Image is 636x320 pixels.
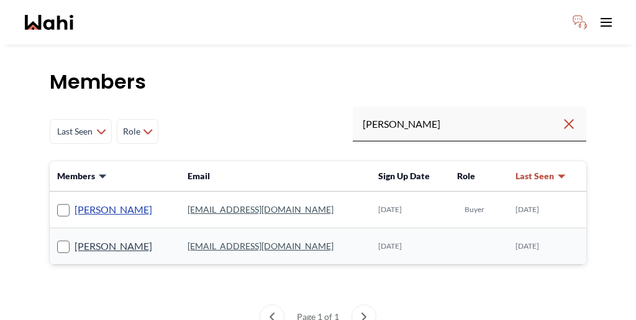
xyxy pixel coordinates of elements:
[188,241,334,251] a: [EMAIL_ADDRESS][DOMAIN_NAME]
[50,69,586,94] h1: Members
[516,170,566,182] button: Last Seen
[457,171,475,181] span: Role
[188,171,210,181] span: Email
[516,170,554,182] span: Last Seen
[508,192,586,228] td: [DATE]
[122,120,140,143] span: Role
[561,113,576,135] button: Clear search
[55,120,94,143] span: Last Seen
[363,113,561,135] input: Search input
[75,202,152,218] a: [PERSON_NAME]
[594,10,619,35] button: Toggle open navigation menu
[188,204,334,215] a: [EMAIL_ADDRESS][DOMAIN_NAME]
[371,192,450,228] td: [DATE]
[378,171,430,181] span: Sign Up Date
[25,15,73,30] a: Wahi homepage
[57,170,107,182] button: Members
[371,228,450,265] td: [DATE]
[75,238,152,254] a: [PERSON_NAME]
[57,170,95,182] span: Members
[465,205,484,215] span: Buyer
[508,228,586,265] td: [DATE]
